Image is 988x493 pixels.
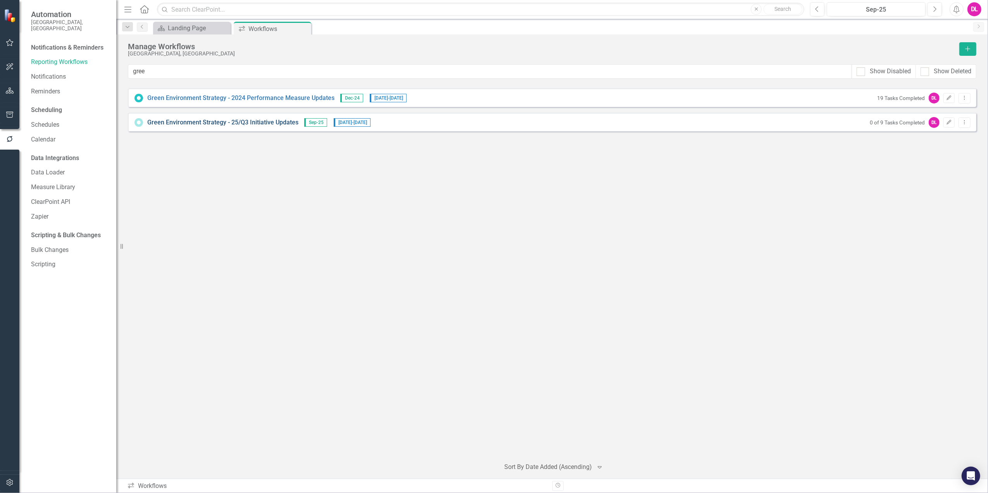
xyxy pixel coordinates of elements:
[31,87,109,96] a: Reminders
[31,154,79,163] div: Data Integrations
[334,118,371,127] span: [DATE] - [DATE]
[31,183,109,192] a: Measure Library
[31,246,109,255] a: Bulk Changes
[127,482,547,491] div: Workflows
[304,118,327,127] span: Sep-25
[31,212,109,221] a: Zapier
[31,72,109,81] a: Notifications
[877,95,925,101] small: 19 Tasks Completed
[31,168,109,177] a: Data Loader
[157,3,804,16] input: Search ClearPoint...
[764,4,802,15] button: Search
[31,43,103,52] div: Notifications & Reminders
[31,106,62,115] div: Scheduling
[934,67,971,76] div: Show Deleted
[248,24,309,34] div: Workflows
[31,135,109,144] a: Calendar
[31,231,101,240] div: Scripting & Bulk Changes
[929,117,940,128] div: DL
[929,93,940,103] div: DL
[147,118,298,127] a: Green Environment Strategy - 25/Q3 Initiative Updates
[4,9,17,22] img: ClearPoint Strategy
[128,42,955,51] div: Manage Workflows
[128,64,852,79] input: Filter Workflows...
[967,2,981,16] button: DL
[128,51,955,57] div: [GEOGRAPHIC_DATA], [GEOGRAPHIC_DATA]
[155,23,229,33] a: Landing Page
[775,6,791,12] span: Search
[962,467,980,485] div: Open Intercom Messenger
[147,94,335,103] a: Green Environment Strategy - 2024 Performance Measure Updates
[31,19,109,32] small: [GEOGRAPHIC_DATA], [GEOGRAPHIC_DATA]
[31,10,109,19] span: Automation
[31,121,109,129] a: Schedules
[168,23,229,33] div: Landing Page
[31,260,109,269] a: Scripting
[31,58,109,67] a: Reporting Workflows
[827,2,926,16] button: Sep-25
[829,5,923,14] div: Sep-25
[870,67,911,76] div: Show Disabled
[370,94,407,102] span: [DATE] - [DATE]
[340,94,363,102] span: Dec-24
[31,198,109,207] a: ClearPoint API
[870,119,925,126] small: 0 of 9 Tasks Completed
